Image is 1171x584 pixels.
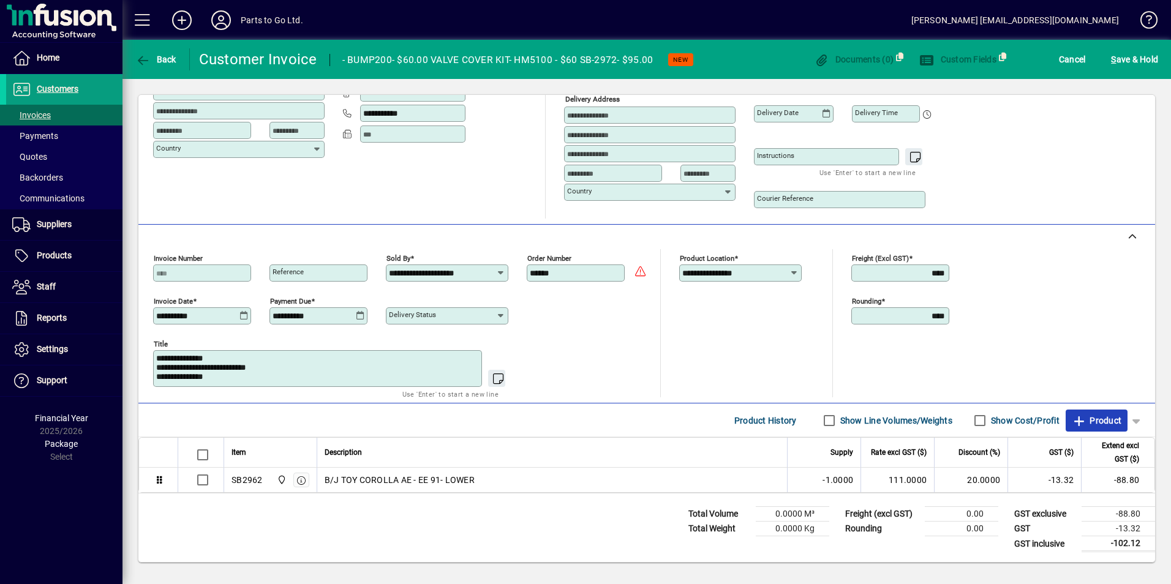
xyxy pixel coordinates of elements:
[199,50,317,69] div: Customer Invoice
[37,375,67,385] span: Support
[911,10,1119,30] div: [PERSON_NAME] [EMAIL_ADDRESS][DOMAIN_NAME]
[919,54,996,64] span: Custom Fields
[37,219,72,229] span: Suppliers
[1111,54,1116,64] span: S
[958,446,1000,459] span: Discount (%)
[925,522,998,536] td: 0.00
[201,9,241,31] button: Profile
[37,250,72,260] span: Products
[6,167,122,188] a: Backorders
[12,152,47,162] span: Quotes
[156,144,181,152] mat-label: Country
[37,344,68,354] span: Settings
[37,53,59,62] span: Home
[855,108,898,117] mat-label: Delivery time
[811,48,897,70] button: Documents (0)
[1108,48,1161,70] button: Save & Hold
[270,297,311,305] mat-label: Payment due
[1082,522,1155,536] td: -13.32
[122,48,190,70] app-page-header-button: Back
[37,313,67,323] span: Reports
[6,272,122,302] a: Staff
[12,131,58,141] span: Payments
[6,209,122,240] a: Suppliers
[154,254,203,263] mat-label: Invoice number
[871,446,927,459] span: Rate excl GST ($)
[12,193,85,203] span: Communications
[274,473,288,487] span: DAE - Bulk Store
[1111,50,1158,69] span: ave & Hold
[402,387,499,401] mat-hint: Use 'Enter' to start a new line
[1066,410,1128,432] button: Product
[6,105,122,125] a: Invoices
[12,110,51,120] span: Invoices
[988,414,1060,427] label: Show Cost/Profit
[386,254,410,263] mat-label: Sold by
[232,474,263,486] div: SB2962
[680,254,734,263] mat-label: Product location
[6,334,122,365] a: Settings
[757,108,799,117] mat-label: Delivery date
[342,50,653,70] div: - BUMP200- $60.00 VALVE COVER KIT- HM5100 - $60 SB-2972- $95.00
[154,340,168,348] mat-label: Title
[1082,536,1155,552] td: -102.12
[839,522,925,536] td: Rounding
[1056,48,1089,70] button: Cancel
[1049,446,1074,459] span: GST ($)
[35,413,88,423] span: Financial Year
[729,410,802,432] button: Product History
[6,125,122,146] a: Payments
[814,54,894,64] span: Documents (0)
[135,54,176,64] span: Back
[830,446,853,459] span: Supply
[6,188,122,209] a: Communications
[682,522,756,536] td: Total Weight
[6,43,122,73] a: Home
[925,507,998,522] td: 0.00
[819,165,916,179] mat-hint: Use 'Enter' to start a new line
[823,474,853,486] span: -1.0000
[132,48,179,70] button: Back
[6,365,122,396] a: Support
[162,9,201,31] button: Add
[37,282,56,291] span: Staff
[6,303,122,334] a: Reports
[1008,507,1082,522] td: GST exclusive
[1082,507,1155,522] td: -88.80
[154,297,193,305] mat-label: Invoice date
[527,254,571,263] mat-label: Order number
[838,414,952,427] label: Show Line Volumes/Weights
[916,48,1000,70] button: Custom Fields
[757,194,813,203] mat-label: Courier Reference
[1131,2,1156,42] a: Knowledge Base
[1081,468,1154,492] td: -88.80
[325,474,475,486] span: B/J TOY COROLLA AE - EE 91- LOWER
[232,446,246,459] span: Item
[757,151,794,160] mat-label: Instructions
[389,310,436,319] mat-label: Delivery status
[934,468,1007,492] td: 20.0000
[1007,468,1081,492] td: -13.32
[37,84,78,94] span: Customers
[45,439,78,449] span: Package
[1089,439,1139,466] span: Extend excl GST ($)
[868,474,927,486] div: 111.0000
[12,173,63,182] span: Backorders
[325,446,362,459] span: Description
[1008,522,1082,536] td: GST
[734,411,797,430] span: Product History
[1059,50,1086,69] span: Cancel
[852,297,881,305] mat-label: Rounding
[1008,536,1082,552] td: GST inclusive
[682,507,756,522] td: Total Volume
[839,507,925,522] td: Freight (excl GST)
[1072,411,1121,430] span: Product
[567,187,592,195] mat-label: Country
[756,507,829,522] td: 0.0000 M³
[852,254,909,263] mat-label: Freight (excl GST)
[273,268,304,276] mat-label: Reference
[756,522,829,536] td: 0.0000 Kg
[241,10,303,30] div: Parts to Go Ltd.
[6,146,122,167] a: Quotes
[673,56,688,64] span: NEW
